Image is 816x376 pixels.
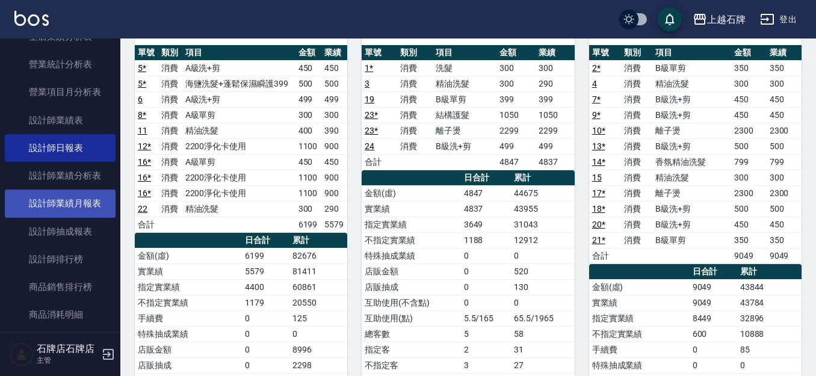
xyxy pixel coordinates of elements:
[511,357,575,373] td: 27
[461,279,511,295] td: 0
[511,342,575,357] td: 31
[5,134,116,162] a: 設計師日報表
[589,45,621,61] th: 單號
[433,91,496,107] td: B級單剪
[362,264,460,279] td: 店販金額
[321,123,347,138] td: 390
[511,201,575,217] td: 43955
[511,264,575,279] td: 520
[242,233,289,248] th: 日合計
[731,45,766,61] th: 金額
[737,357,802,373] td: 0
[621,154,653,170] td: 消費
[621,217,653,232] td: 消費
[511,326,575,342] td: 58
[688,7,750,32] button: 上越石牌
[182,170,295,185] td: 2200淨化卡使用
[496,76,536,91] td: 300
[182,60,295,76] td: A級洗+剪
[731,76,766,91] td: 300
[461,170,511,186] th: 日合計
[652,170,731,185] td: 精油洗髮
[621,123,653,138] td: 消費
[242,357,289,373] td: 0
[652,217,731,232] td: B級洗+剪
[461,217,511,232] td: 3649
[182,45,295,61] th: 項目
[767,201,802,217] td: 500
[182,154,295,170] td: A級單剪
[289,248,348,264] td: 82676
[158,45,182,61] th: 類別
[589,45,802,264] table: a dense table
[135,45,347,233] table: a dense table
[767,170,802,185] td: 300
[397,123,433,138] td: 消費
[135,326,242,342] td: 特殊抽成業績
[135,357,242,373] td: 店販抽成
[321,76,347,91] td: 500
[731,91,766,107] td: 450
[536,154,575,170] td: 4837
[362,248,460,264] td: 特殊抽成業績
[731,138,766,154] td: 500
[536,138,575,154] td: 499
[461,264,511,279] td: 0
[767,248,802,264] td: 9049
[461,232,511,248] td: 1188
[536,76,575,91] td: 290
[737,326,802,342] td: 10888
[690,357,737,373] td: 0
[321,154,347,170] td: 450
[767,185,802,201] td: 2300
[158,91,182,107] td: 消費
[731,170,766,185] td: 300
[737,295,802,310] td: 43784
[767,107,802,123] td: 450
[321,107,347,123] td: 300
[295,60,321,76] td: 450
[295,45,321,61] th: 金額
[690,264,737,280] th: 日合計
[182,138,295,154] td: 2200淨化卡使用
[158,185,182,201] td: 消費
[295,123,321,138] td: 400
[433,60,496,76] td: 洗髮
[621,91,653,107] td: 消費
[511,279,575,295] td: 130
[652,232,731,248] td: B級單剪
[135,295,242,310] td: 不指定實業績
[461,201,511,217] td: 4837
[5,273,116,301] a: 商品銷售排行榜
[397,45,433,61] th: 類別
[731,123,766,138] td: 2300
[767,154,802,170] td: 799
[397,138,433,154] td: 消費
[690,279,737,295] td: 9049
[755,8,802,31] button: 登出
[592,173,602,182] a: 15
[461,185,511,201] td: 4847
[621,170,653,185] td: 消費
[731,201,766,217] td: 500
[496,60,536,76] td: 300
[295,138,321,154] td: 1100
[690,295,737,310] td: 9049
[289,279,348,295] td: 60861
[461,248,511,264] td: 0
[289,233,348,248] th: 累計
[737,279,802,295] td: 43844
[321,138,347,154] td: 900
[461,295,511,310] td: 0
[295,91,321,107] td: 499
[767,76,802,91] td: 300
[362,45,574,170] table: a dense table
[14,11,49,26] img: Logo
[158,76,182,91] td: 消費
[536,91,575,107] td: 399
[295,76,321,91] td: 500
[289,326,348,342] td: 0
[511,217,575,232] td: 31043
[536,107,575,123] td: 1050
[242,326,289,342] td: 0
